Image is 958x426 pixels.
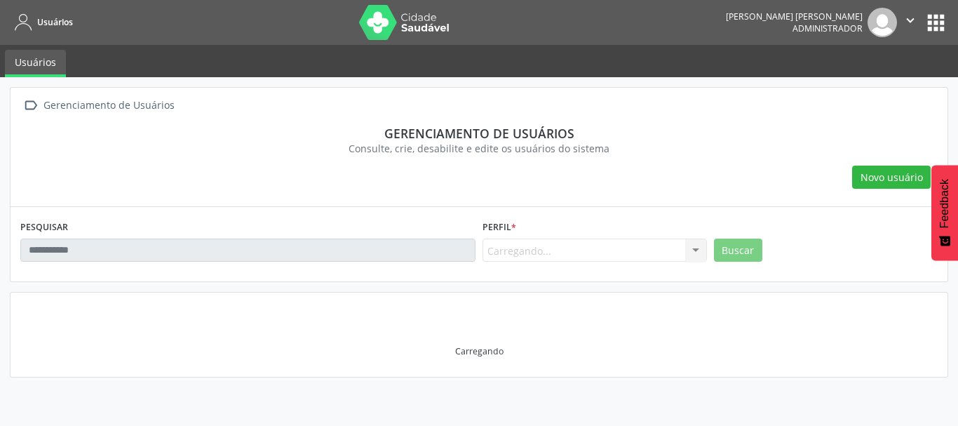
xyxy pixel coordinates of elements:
[41,95,177,116] div: Gerenciamento de Usuários
[37,16,73,28] span: Usuários
[30,141,928,156] div: Consulte, crie, desabilite e edite os usuários do sistema
[714,239,762,262] button: Buscar
[20,95,41,116] i: 
[455,345,504,357] div: Carregando
[852,166,931,189] button: Novo usuário
[938,179,951,228] span: Feedback
[903,13,918,28] i: 
[897,8,924,37] button: 
[792,22,863,34] span: Administrador
[868,8,897,37] img: img
[931,165,958,260] button: Feedback - Mostrar pesquisa
[726,11,863,22] div: [PERSON_NAME] [PERSON_NAME]
[20,95,177,116] a:  Gerenciamento de Usuários
[5,50,66,77] a: Usuários
[483,217,516,239] label: Perfil
[30,126,928,141] div: Gerenciamento de usuários
[861,170,923,185] span: Novo usuário
[10,11,73,34] a: Usuários
[924,11,948,35] button: apps
[20,217,68,239] label: PESQUISAR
